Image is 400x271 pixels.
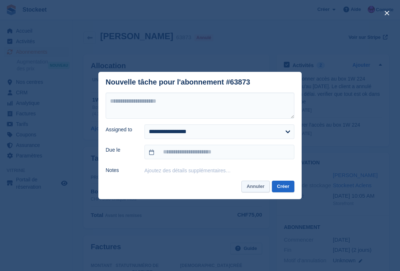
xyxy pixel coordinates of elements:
label: Due le [106,146,136,154]
div: Nouvelle tâche pour l'abonnement #63873 [106,78,250,86]
label: Assigned to [106,126,136,134]
button: Ajoutez des détails supplémentaires… [144,168,231,173]
button: Annuler [241,181,269,193]
button: Créer [272,181,294,193]
label: Notes [106,167,136,174]
button: close [381,7,393,19]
